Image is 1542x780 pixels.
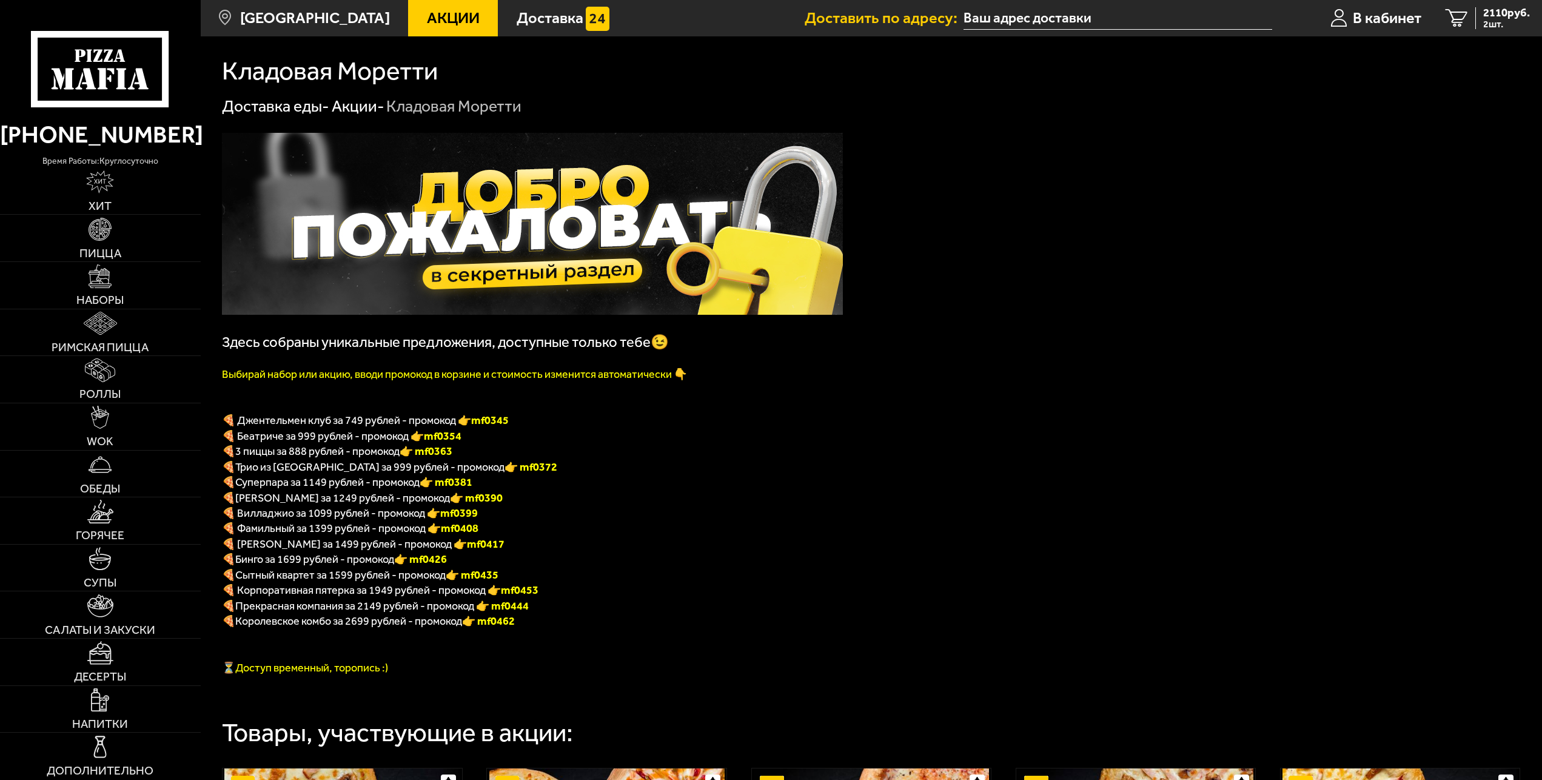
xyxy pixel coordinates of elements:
[80,483,120,494] span: Обеды
[1483,19,1530,29] span: 2 шт.
[1483,7,1530,19] span: 2110 руб.
[222,414,509,427] span: 🍕 Джентельмен клуб за 749 рублей - промокод 👉
[87,435,113,447] span: WOK
[420,476,472,489] font: 👉 mf0381
[222,476,235,489] font: 🍕
[462,614,515,628] font: 👉 mf0462
[440,506,478,520] b: mf0399
[427,10,480,25] span: Акции
[386,96,521,116] div: Кладовая Моретти
[79,388,121,400] span: Роллы
[1353,10,1421,25] span: В кабинет
[222,522,478,535] span: 🍕 Фамильный за 1399 рублей - промокод 👉
[394,553,447,566] b: 👉 mf0426
[222,599,235,613] font: 🍕
[76,294,124,306] span: Наборы
[76,530,124,541] span: Горячее
[222,460,235,474] font: 🍕
[586,7,610,31] img: 15daf4d41897b9f0e9f617042186c801.svg
[517,10,583,25] span: Доставка
[222,445,235,458] font: 🍕
[805,10,964,25] span: Доставить по адресу:
[222,537,505,551] span: 🍕 [PERSON_NAME] за 1499 рублей - промокод 👉
[222,133,843,315] img: 1024x1024
[222,491,235,505] b: 🍕
[964,7,1272,30] input: Ваш адрес доставки
[84,577,116,588] span: Супы
[222,368,687,381] font: Выбирай набор или акцию, вводи промокод в корзине и стоимость изменится автоматически 👇
[222,334,669,351] span: Здесь собраны уникальные предложения, доступные только тебе😉
[441,522,478,535] b: mf0408
[222,96,329,116] a: Доставка еды-
[235,460,505,474] span: Трио из [GEOGRAPHIC_DATA] за 999 рублей - промокод
[235,599,476,613] span: Прекрасная компания за 2149 рублей - промокод
[222,583,538,597] span: 🍕 Корпоративная пятерка за 1949 рублей - промокод 👉
[235,491,450,505] span: [PERSON_NAME] за 1249 рублей - промокод
[332,96,384,116] a: Акции-
[450,491,503,505] b: 👉 mf0390
[222,429,461,443] span: 🍕 Беатриче за 999 рублей - промокод 👉
[74,671,126,682] span: Десерты
[400,445,452,458] font: 👉 mf0363
[222,553,235,566] b: 🍕
[964,7,1272,30] span: Бухарестская улица, 33к5
[72,718,128,730] span: Напитки
[222,568,235,582] b: 🍕
[222,661,388,674] span: ⏳Доступ временный, торопись :)
[476,599,529,613] font: 👉 mf0444
[471,414,509,427] b: mf0345
[467,537,505,551] b: mf0417
[235,445,400,458] span: 3 пиццы за 888 рублей - промокод
[89,200,112,212] span: Хит
[235,568,446,582] span: Сытный квартет за 1599 рублей - промокод
[235,553,394,566] span: Бинго за 1699 рублей - промокод
[235,614,462,628] span: Королевское комбо за 2699 рублей - промокод
[446,568,498,582] b: 👉 mf0435
[222,720,573,745] div: Товары, участвующие в акции:
[79,247,121,259] span: Пицца
[222,506,478,520] span: 🍕 Вилладжио за 1099 рублей - промокод 👉
[222,614,235,628] font: 🍕
[424,429,461,443] b: mf0354
[222,58,438,84] h1: Кладовая Моретти
[52,341,149,353] span: Римская пицца
[45,624,155,636] span: Салаты и закуски
[501,583,538,597] b: mf0453
[240,10,390,25] span: [GEOGRAPHIC_DATA]
[505,460,557,474] font: 👉 mf0372
[47,765,153,776] span: Дополнительно
[235,476,420,489] span: Суперпара за 1149 рублей - промокод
